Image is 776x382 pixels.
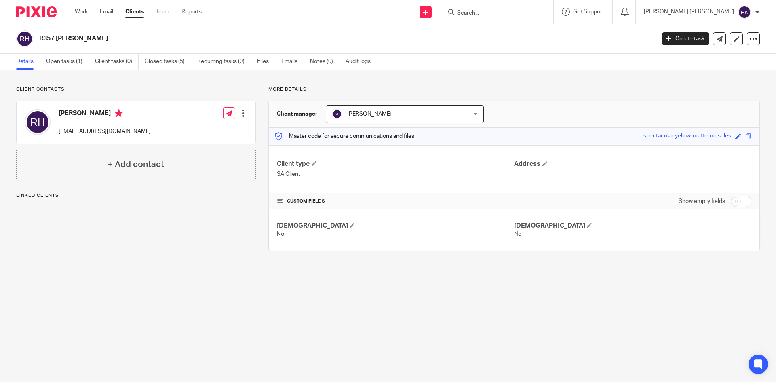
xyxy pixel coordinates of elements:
[277,110,318,118] h3: Client manager
[115,109,123,117] i: Primary
[257,54,275,70] a: Files
[197,54,251,70] a: Recurring tasks (0)
[277,222,514,230] h4: [DEMOGRAPHIC_DATA]
[156,8,169,16] a: Team
[662,32,709,45] a: Create task
[277,231,284,237] span: No
[16,86,256,93] p: Client contacts
[16,54,40,70] a: Details
[268,86,760,93] p: More details
[145,54,191,70] a: Closed tasks (5)
[59,109,151,119] h4: [PERSON_NAME]
[514,231,521,237] span: No
[181,8,202,16] a: Reports
[346,54,377,70] a: Audit logs
[16,6,57,17] img: Pixie
[347,111,392,117] span: [PERSON_NAME]
[644,8,734,16] p: [PERSON_NAME] [PERSON_NAME]
[514,160,751,168] h4: Address
[16,192,256,199] p: Linked clients
[277,170,514,178] p: SA Client
[456,10,529,17] input: Search
[738,6,751,19] img: svg%3E
[59,127,151,135] p: [EMAIL_ADDRESS][DOMAIN_NAME]
[16,30,33,47] img: svg%3E
[281,54,304,70] a: Emails
[125,8,144,16] a: Clients
[277,198,514,205] h4: CUSTOM FIELDS
[514,222,751,230] h4: [DEMOGRAPHIC_DATA]
[25,109,51,135] img: svg%3E
[100,8,113,16] a: Email
[108,158,164,171] h4: + Add contact
[310,54,339,70] a: Notes (0)
[95,54,139,70] a: Client tasks (0)
[332,109,342,119] img: svg%3E
[75,8,88,16] a: Work
[277,160,514,168] h4: Client type
[679,197,725,205] label: Show empty fields
[643,132,731,141] div: spectacular-yellow-matte-muscles
[275,132,414,140] p: Master code for secure communications and files
[46,54,89,70] a: Open tasks (1)
[573,9,604,15] span: Get Support
[39,34,528,43] h2: R357 [PERSON_NAME]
